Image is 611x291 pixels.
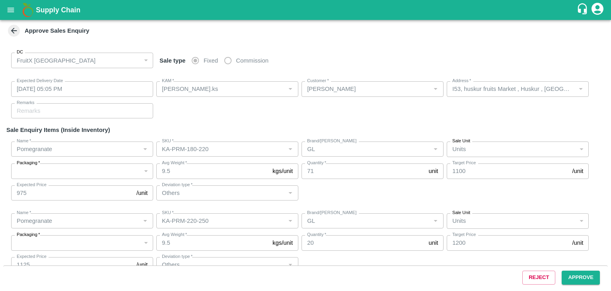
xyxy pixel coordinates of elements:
label: Sale Unit [452,138,470,144]
label: Customer [307,78,329,84]
input: 0.0 [302,235,425,250]
p: /unit [136,189,148,197]
input: Name [14,216,138,226]
input: Create Brand/Marka [304,144,428,154]
label: SKU [162,210,173,216]
div: customer-support [576,3,590,17]
label: Name [17,138,31,144]
label: Deviation type [162,182,193,188]
label: Expected Price [17,254,47,260]
input: 0.0 [302,163,425,179]
label: Brand/[PERSON_NAME] [307,210,356,216]
span: Sale type [156,57,189,64]
input: Address [449,84,573,94]
label: Name [17,210,31,216]
label: Target Price [452,160,476,166]
button: Reject [522,271,555,285]
input: SKU [159,216,283,226]
button: open drawer [2,1,20,19]
input: Deviation Type [159,260,283,270]
input: Create Brand/Marka [304,216,428,226]
label: Address [452,78,471,84]
input: 0.0 [156,235,269,250]
p: unit [428,167,438,175]
input: SKU [159,144,283,154]
label: Target Price [452,232,476,238]
p: FruitX [GEOGRAPHIC_DATA] [17,56,95,65]
span: Commission [236,56,269,65]
label: Quantity [307,232,326,238]
p: /unit [572,238,583,247]
p: kgs/unit [272,167,293,175]
input: Select KAM & enter 3 characters [304,84,428,94]
label: Brand/[PERSON_NAME] [307,138,356,144]
label: KAM [162,78,174,84]
label: Packaging [17,232,40,238]
label: Quantity [307,160,326,166]
p: Units [452,145,466,153]
p: /unit [136,260,148,269]
input: Name [14,144,138,154]
label: Packaging [17,160,40,166]
span: Fixed [204,56,218,65]
input: KAM [159,84,283,94]
label: Avg Weight [162,160,187,166]
a: Supply Chain [36,4,576,16]
button: Approve [562,271,600,285]
input: Remarks [11,103,153,118]
strong: Sale Enquiry Items (Inside Inventory) [6,127,110,133]
strong: Approve Sales Enquiry [25,28,90,34]
p: unit [428,238,438,247]
div: account of current user [590,2,605,18]
input: Choose date, selected date is Sep 5, 2025 [11,81,148,96]
label: SKU [162,138,173,144]
label: Expected Delivery Date [17,78,63,84]
input: 0.0 [156,163,269,179]
input: Deviation Type [159,188,283,198]
label: DC [17,49,23,55]
p: Units [452,216,466,225]
p: kgs/unit [272,238,293,247]
label: Avg Weight [162,232,187,238]
label: Deviation type [162,254,193,260]
p: /unit [572,167,583,175]
label: Expected Price [17,182,47,188]
label: Remarks [17,100,35,106]
img: logo [20,2,36,18]
b: Supply Chain [36,6,80,14]
label: Sale Unit [452,210,470,216]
